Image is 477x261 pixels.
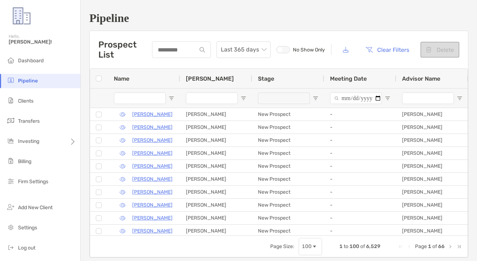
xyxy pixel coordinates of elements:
div: [PERSON_NAME] [396,199,468,211]
span: of [432,243,437,249]
div: New Prospect [252,108,324,121]
img: firm-settings icon [6,177,15,185]
a: [PERSON_NAME] [132,136,173,145]
div: New Prospect [252,212,324,224]
span: Page [415,243,427,249]
div: [PERSON_NAME] [396,147,468,159]
button: Open Filter Menu [457,95,463,101]
div: Last Page [456,244,462,249]
div: New Prospect [252,147,324,159]
span: Name [114,75,129,82]
div: Next Page [447,244,453,249]
div: [PERSON_NAME] [180,225,252,237]
a: [PERSON_NAME] [132,188,173,197]
span: Clients [18,98,34,104]
p: [PERSON_NAME] [132,201,173,210]
div: - [324,173,396,185]
img: transfers icon [6,116,15,125]
img: settings icon [6,223,15,231]
span: Stage [258,75,274,82]
div: [PERSON_NAME] [180,160,252,172]
div: [PERSON_NAME] [396,121,468,134]
input: Booker Filter Input [186,93,238,104]
div: New Prospect [252,225,324,237]
span: 1 [428,243,431,249]
span: Transfers [18,118,40,124]
img: clients icon [6,96,15,105]
div: 100 [302,243,312,249]
a: [PERSON_NAME] [132,110,173,119]
span: 1 [339,243,343,249]
div: New Prospect [252,121,324,134]
p: [PERSON_NAME] [132,175,173,184]
div: [PERSON_NAME] [396,134,468,147]
div: New Prospect [252,160,324,172]
img: input icon [200,47,205,53]
div: [PERSON_NAME] [396,212,468,224]
h3: Prospect List [98,40,152,60]
a: [PERSON_NAME] [132,213,173,222]
p: [PERSON_NAME] [132,226,173,235]
span: Log out [18,245,35,251]
img: logout icon [6,243,15,252]
input: Advisor Name Filter Input [402,93,454,104]
button: Open Filter Menu [313,95,318,101]
div: [PERSON_NAME] [180,173,252,185]
span: Last 365 days [221,42,266,58]
input: Name Filter Input [114,93,166,104]
button: Open Filter Menu [241,95,246,101]
div: New Prospect [252,186,324,198]
span: 6,529 [366,243,380,249]
img: add_new_client icon [6,203,15,211]
div: [PERSON_NAME] [396,186,468,198]
span: Pipeline [18,78,38,84]
div: [PERSON_NAME] [396,173,468,185]
a: [PERSON_NAME] [132,149,173,158]
span: Dashboard [18,58,44,64]
div: - [324,160,396,172]
div: - [324,108,396,121]
img: billing icon [6,157,15,165]
span: to [344,243,348,249]
div: - [324,134,396,147]
div: Page Size: [270,243,294,249]
span: Firm Settings [18,179,48,185]
div: - [324,121,396,134]
img: investing icon [6,136,15,145]
div: New Prospect [252,199,324,211]
div: First Page [398,244,404,249]
div: [PERSON_NAME] [180,121,252,134]
div: [PERSON_NAME] [396,160,468,172]
div: Previous Page [406,244,412,249]
div: - [324,212,396,224]
div: New Prospect [252,134,324,147]
div: [PERSON_NAME] [180,199,252,211]
button: Clear Filters [360,42,415,58]
span: 100 [349,243,359,249]
a: [PERSON_NAME] [132,123,173,132]
span: [PERSON_NAME]! [9,39,76,45]
div: [PERSON_NAME] [396,225,468,237]
button: Open Filter Menu [385,95,391,101]
span: Investing [18,138,39,144]
div: - [324,147,396,159]
div: [PERSON_NAME] [180,186,252,198]
div: New Prospect [252,173,324,185]
img: pipeline icon [6,76,15,85]
span: Meeting Date [330,75,367,82]
img: dashboard icon [6,56,15,64]
span: Billing [18,158,31,165]
div: Page Size [299,238,322,255]
a: [PERSON_NAME] [132,162,173,171]
input: Meeting Date Filter Input [330,93,382,104]
span: Add New Client [18,204,53,211]
div: [PERSON_NAME] [180,147,252,159]
div: [PERSON_NAME] [180,108,252,121]
span: 66 [438,243,445,249]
